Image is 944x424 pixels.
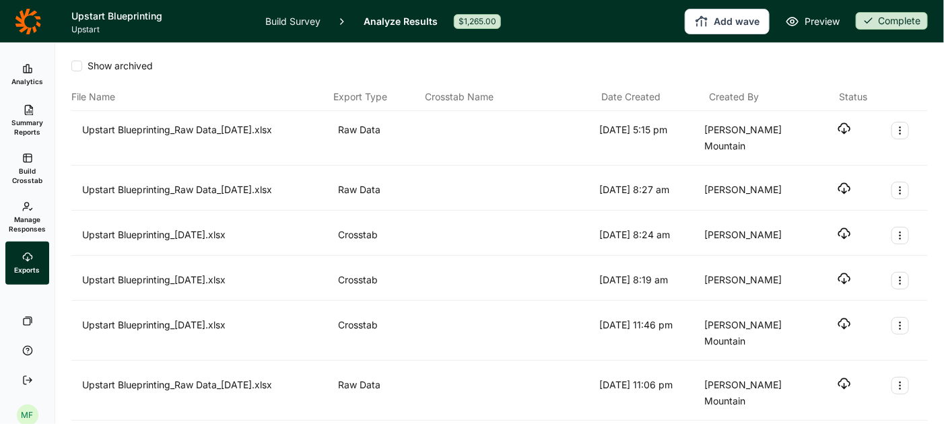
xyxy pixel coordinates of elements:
[891,272,909,289] button: Export Actions
[599,122,700,154] div: [DATE] 5:15 pm
[82,272,333,289] div: Upstart Blueprinting_[DATE].xlsx
[334,89,419,105] div: Export Type
[705,122,805,154] div: [PERSON_NAME] Mountain
[454,14,501,29] div: $1,265.00
[15,265,40,275] span: Exports
[891,122,909,139] button: Export Actions
[5,242,49,285] a: Exports
[82,122,333,154] div: Upstart Blueprinting_Raw Data_[DATE].xlsx
[5,53,49,96] a: Analytics
[705,182,805,199] div: [PERSON_NAME]
[5,193,49,242] a: Manage Responses
[838,227,851,240] button: Download file
[710,89,813,105] div: Created By
[338,182,422,199] div: Raw Data
[5,96,49,145] a: Summary Reports
[601,89,704,105] div: Date Created
[705,377,805,409] div: [PERSON_NAME] Mountain
[599,317,700,349] div: [DATE] 11:46 pm
[891,377,909,394] button: Export Actions
[82,317,333,349] div: Upstart Blueprinting_[DATE].xlsx
[71,89,329,105] div: File Name
[599,182,700,199] div: [DATE] 8:27 am
[805,13,840,30] span: Preview
[599,272,700,289] div: [DATE] 8:19 am
[71,8,249,24] h1: Upstart Blueprinting
[705,272,805,289] div: [PERSON_NAME]
[338,317,422,349] div: Crosstab
[838,272,851,285] button: Download file
[838,377,851,390] button: Download file
[11,118,44,137] span: Summary Reports
[891,317,909,334] button: Export Actions
[82,227,333,244] div: Upstart Blueprinting_[DATE].xlsx
[338,122,422,154] div: Raw Data
[425,89,596,105] div: Crosstab Name
[82,59,153,73] span: Show archived
[599,377,700,409] div: [DATE] 11:06 pm
[685,9,770,34] button: Add wave
[891,182,909,199] button: Export Actions
[5,145,49,193] a: Build Crosstab
[82,377,333,409] div: Upstart Blueprinting_Raw Data_[DATE].xlsx
[856,12,928,31] button: Complete
[338,377,422,409] div: Raw Data
[338,227,422,244] div: Crosstab
[856,12,928,30] div: Complete
[599,227,700,244] div: [DATE] 8:24 am
[71,24,249,35] span: Upstart
[839,89,867,105] div: Status
[838,182,851,195] button: Download file
[705,317,805,349] div: [PERSON_NAME] Mountain
[11,77,43,86] span: Analytics
[9,215,46,234] span: Manage Responses
[338,272,422,289] div: Crosstab
[705,227,805,244] div: [PERSON_NAME]
[82,182,333,199] div: Upstart Blueprinting_Raw Data_[DATE].xlsx
[838,122,851,135] button: Download file
[786,13,840,30] a: Preview
[11,166,44,185] span: Build Crosstab
[838,317,851,330] button: Download file
[891,227,909,244] button: Export Actions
